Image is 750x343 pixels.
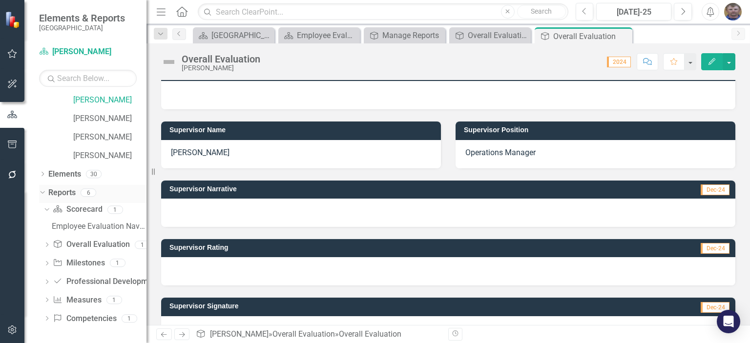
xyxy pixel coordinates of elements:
a: Elements [48,169,81,180]
div: » » [196,329,441,340]
p: [PERSON_NAME] [171,147,431,159]
p: Operations Manager [465,147,726,159]
a: Overall Evaluation [452,29,528,41]
div: 1 [107,205,123,214]
a: [PERSON_NAME] [39,46,137,58]
div: 1 [106,296,122,304]
h3: Supervisor Signature [169,303,562,310]
a: Employee Evaluation Navigation [281,29,357,41]
small: [GEOGRAPHIC_DATA] [39,24,125,32]
a: [PERSON_NAME] [73,132,146,143]
div: 1 [122,314,137,323]
h3: Supervisor Narrative [169,185,558,193]
a: Manage Reports [366,29,443,41]
a: Employee Evaluation Navigation [49,219,146,234]
h3: Supervisor Rating [169,244,542,251]
a: Scorecard [53,204,102,215]
a: Overall Evaluation [272,329,335,339]
div: [GEOGRAPHIC_DATA] [211,29,272,41]
div: Manage Reports [382,29,443,41]
a: Milestones [53,258,104,269]
button: Search [517,5,566,19]
span: Dec-24 [701,302,729,313]
a: Reports [48,187,76,199]
a: Professional Development [53,276,159,287]
a: Measures [53,295,101,306]
input: Search Below... [39,70,137,87]
div: 30 [86,170,102,178]
div: Employee Evaluation Navigation [52,222,146,231]
span: Search [531,7,552,15]
button: [DATE]-25 [596,3,671,20]
div: [PERSON_NAME] [182,64,260,72]
a: Competencies [53,313,116,324]
img: Not Defined [161,54,177,70]
img: Edward Casebolt III [724,3,742,20]
div: [DATE]-25 [600,6,668,18]
span: Dec-24 [701,184,729,195]
h3: Supervisor Position [464,126,730,134]
input: Search ClearPoint... [198,3,568,20]
span: Dec-24 [701,243,729,254]
span: Elements & Reports [39,12,125,24]
div: 1 [135,241,150,249]
div: Overall Evaluation [468,29,528,41]
a: [PERSON_NAME] [73,95,146,106]
img: ClearPoint Strategy [5,11,22,28]
span: 2024 [607,57,631,67]
a: [GEOGRAPHIC_DATA] [195,29,272,41]
a: [PERSON_NAME] [73,113,146,124]
a: Overall Evaluation [53,239,129,250]
div: 6 [81,188,96,197]
div: Overall Evaluation [339,329,401,339]
div: Overall Evaluation [182,54,260,64]
div: Employee Evaluation Navigation [297,29,357,41]
h3: Supervisor Name [169,126,436,134]
div: Overall Evaluation [553,30,630,42]
a: [PERSON_NAME] [73,150,146,161]
div: 1 [110,259,125,267]
a: [PERSON_NAME] [210,329,269,339]
div: Open Intercom Messenger [717,310,740,333]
